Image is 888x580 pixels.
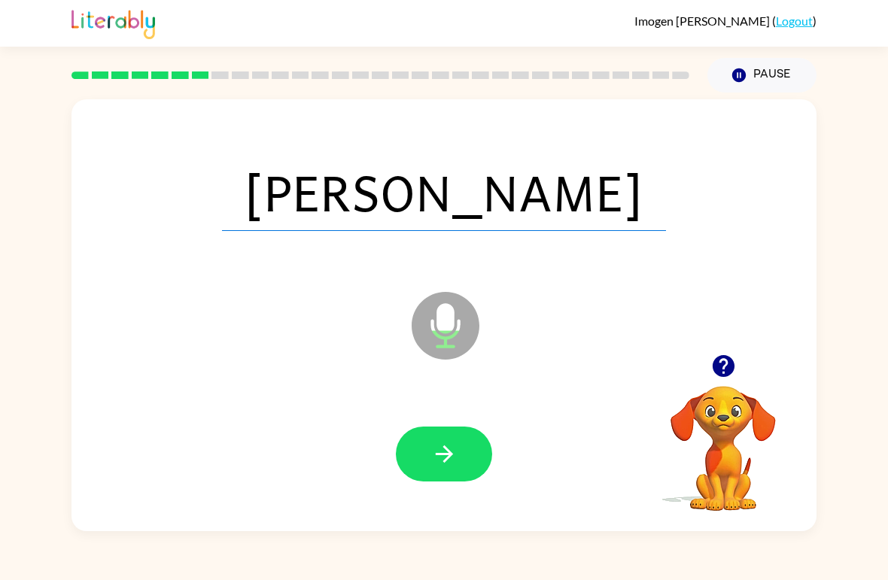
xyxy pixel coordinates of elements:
[634,14,772,28] span: Imogen [PERSON_NAME]
[648,363,798,513] video: Your browser must support playing .mp4 files to use Literably. Please try using another browser.
[776,14,813,28] a: Logout
[634,14,817,28] div: ( )
[71,6,155,39] img: Literably
[707,58,817,93] button: Pause
[222,153,666,231] span: [PERSON_NAME]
